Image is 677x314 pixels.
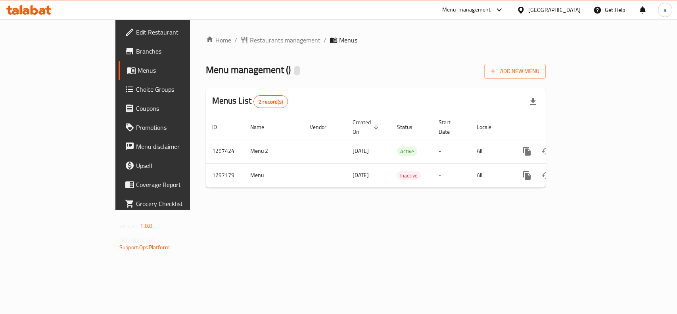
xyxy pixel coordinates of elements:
[397,171,421,180] span: Inactive
[397,122,423,132] span: Status
[119,118,228,137] a: Promotions
[119,137,228,156] a: Menu disclaimer
[140,221,152,231] span: 1.0.0
[491,66,539,76] span: Add New Menu
[136,46,222,56] span: Branches
[250,35,320,45] span: Restaurants management
[524,92,543,111] div: Export file
[397,147,417,156] span: Active
[310,122,337,132] span: Vendor
[511,115,600,139] th: Actions
[119,23,228,42] a: Edit Restaurant
[528,6,581,14] div: [GEOGRAPHIC_DATA]
[138,65,222,75] span: Menus
[432,139,470,163] td: -
[518,142,537,161] button: more
[136,161,222,170] span: Upsell
[353,170,369,180] span: [DATE]
[353,146,369,156] span: [DATE]
[470,163,511,187] td: All
[119,61,228,80] a: Menus
[119,221,139,231] span: Version:
[119,194,228,213] a: Grocery Checklist
[206,61,291,79] span: Menu management ( )
[136,27,222,37] span: Edit Restaurant
[537,166,556,185] button: Change Status
[664,6,666,14] span: a
[119,242,170,252] a: Support.OpsPlatform
[484,64,546,79] button: Add New Menu
[240,35,320,45] a: Restaurants management
[119,234,156,245] span: Get support on:
[253,95,288,108] div: Total records count
[353,118,381,137] span: Created On
[397,146,417,156] div: Active
[250,122,274,132] span: Name
[136,180,222,189] span: Coverage Report
[119,99,228,118] a: Coupons
[206,35,546,45] nav: breadcrumb
[432,163,470,187] td: -
[136,104,222,113] span: Coupons
[439,118,461,137] span: Start Date
[477,122,502,132] span: Locale
[136,199,222,208] span: Grocery Checklist
[254,98,288,106] span: 2 record(s)
[324,35,326,45] li: /
[244,163,303,187] td: Menu
[119,42,228,61] a: Branches
[136,123,222,132] span: Promotions
[119,156,228,175] a: Upsell
[339,35,357,45] span: Menus
[212,122,227,132] span: ID
[136,142,222,151] span: Menu disclaimer
[518,166,537,185] button: more
[136,85,222,94] span: Choice Groups
[537,142,556,161] button: Change Status
[442,5,491,15] div: Menu-management
[244,139,303,163] td: Menu 2
[234,35,237,45] li: /
[206,115,600,188] table: enhanced table
[119,80,228,99] a: Choice Groups
[212,95,288,108] h2: Menus List
[119,175,228,194] a: Coverage Report
[470,139,511,163] td: All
